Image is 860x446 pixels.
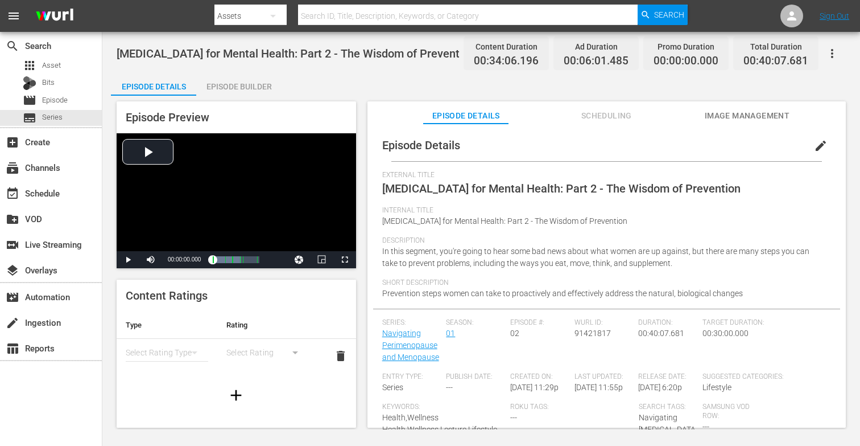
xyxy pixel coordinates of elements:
[111,73,196,96] button: Episode Details
[574,329,611,338] span: 91421817
[196,73,282,100] div: Episode Builder
[702,329,749,338] span: 00:30:00.000
[6,212,19,226] span: VOD
[333,251,356,268] button: Fullscreen
[117,133,356,268] div: Video Player
[382,329,439,362] a: Navigating Perimenopause and Menopause
[638,373,697,382] span: Release Date:
[311,251,333,268] button: Picture-in-Picture
[704,109,789,123] span: Image Management
[382,289,743,298] span: Prevention steps women can take to proactively and effectively address the natural, biological ch...
[212,256,259,263] div: Progress Bar
[42,112,63,123] span: Series
[6,290,19,304] span: Automation
[564,39,629,55] div: Ad Duration
[743,39,808,55] div: Total Duration
[117,251,139,268] button: Play
[42,60,61,71] span: Asset
[702,383,731,392] span: Lifestyle
[574,318,633,328] span: Wurl ID:
[446,383,453,392] span: ---
[638,329,684,338] span: 00:40:07.681
[23,59,36,72] span: Asset
[446,329,455,338] a: 01
[654,39,718,55] div: Promo Duration
[6,187,19,201] span: Schedule
[510,318,569,328] span: Episode #:
[6,316,19,330] span: Ingestion
[6,238,19,252] span: Live Streaming
[288,251,311,268] button: Jump To Time
[382,206,825,215] span: Internal Title
[6,136,19,149] span: Create
[639,403,697,412] span: Search Tags:
[382,279,825,288] span: Short Description
[168,256,201,263] span: 00:00:00.000
[126,111,209,124] span: Episode Preview
[23,76,36,90] div: Bits
[23,93,36,107] span: Episode
[382,216,627,226] span: [MEDICAL_DATA] for Mental Health: Part 2 - The Wisdom of Prevention
[510,383,559,392] span: [DATE] 11:29p
[6,161,19,175] span: Channels
[574,383,623,392] span: [DATE] 11:55p
[820,11,849,21] a: Sign Out
[382,171,825,180] span: External Title
[382,318,441,328] span: Series:
[564,55,629,68] span: 00:06:01.485
[423,109,508,123] span: Episode Details
[510,413,517,422] span: ---
[382,138,460,152] span: Episode Details
[814,139,828,153] span: edit
[7,9,20,23] span: menu
[702,318,825,328] span: Target Duration:
[126,426,162,440] span: Genres
[382,236,825,245] span: Description
[638,5,688,25] button: Search
[446,318,505,328] span: Season:
[510,403,632,412] span: Roku Tags:
[27,3,82,30] img: ans4CAIJ8jUAAAAAAAAAAAAAAAAAAAAAAAAgQb4GAAAAAAAAAAAAAAAAAAAAAAAAJMjXAAAAAAAAAAAAAAAAAAAAAAAAgAT5G...
[564,109,649,123] span: Scheduling
[111,73,196,100] div: Episode Details
[42,95,68,106] span: Episode
[382,182,741,195] span: [MEDICAL_DATA] for Mental Health: Part 2 - The Wisdom of Prevention
[6,342,19,355] span: Reports
[702,403,761,421] span: Samsung VOD Row:
[382,413,497,446] span: Health,Wellness Health,Wellness,Lecture,Lifestyle Health,Wellness,Lifestyle,Lecture
[638,318,697,328] span: Duration:
[126,289,208,302] span: Content Ratings
[446,373,505,382] span: Publish Date:
[474,55,539,68] span: 00:34:06.196
[654,5,684,25] span: Search
[382,403,505,412] span: Keywords:
[23,111,36,125] span: Series
[327,342,354,370] button: delete
[139,251,162,268] button: Mute
[117,47,475,60] span: [MEDICAL_DATA] for Mental Health: Part 2 - The Wisdom of Prevention
[510,373,569,382] span: Created On:
[117,312,217,339] th: Type
[6,264,19,277] span: Overlays
[382,383,403,392] span: Series
[474,39,539,55] div: Content Duration
[743,55,808,68] span: 00:40:07.681
[6,39,19,53] span: Search
[42,77,55,88] span: Bits
[196,73,282,96] button: Episode Builder
[382,247,809,268] span: In this segment, you're going to hear some bad news about what women are up against, but there ar...
[654,55,718,68] span: 00:00:00.000
[217,312,318,339] th: Rating
[638,383,682,392] span: [DATE] 6:20p
[510,329,519,338] span: 02
[702,373,825,382] span: Suggested Categories:
[334,349,348,363] span: delete
[382,373,441,382] span: Entry Type:
[574,373,633,382] span: Last Updated:
[702,422,709,431] span: ---
[807,132,834,159] button: edit
[117,312,356,374] table: simple table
